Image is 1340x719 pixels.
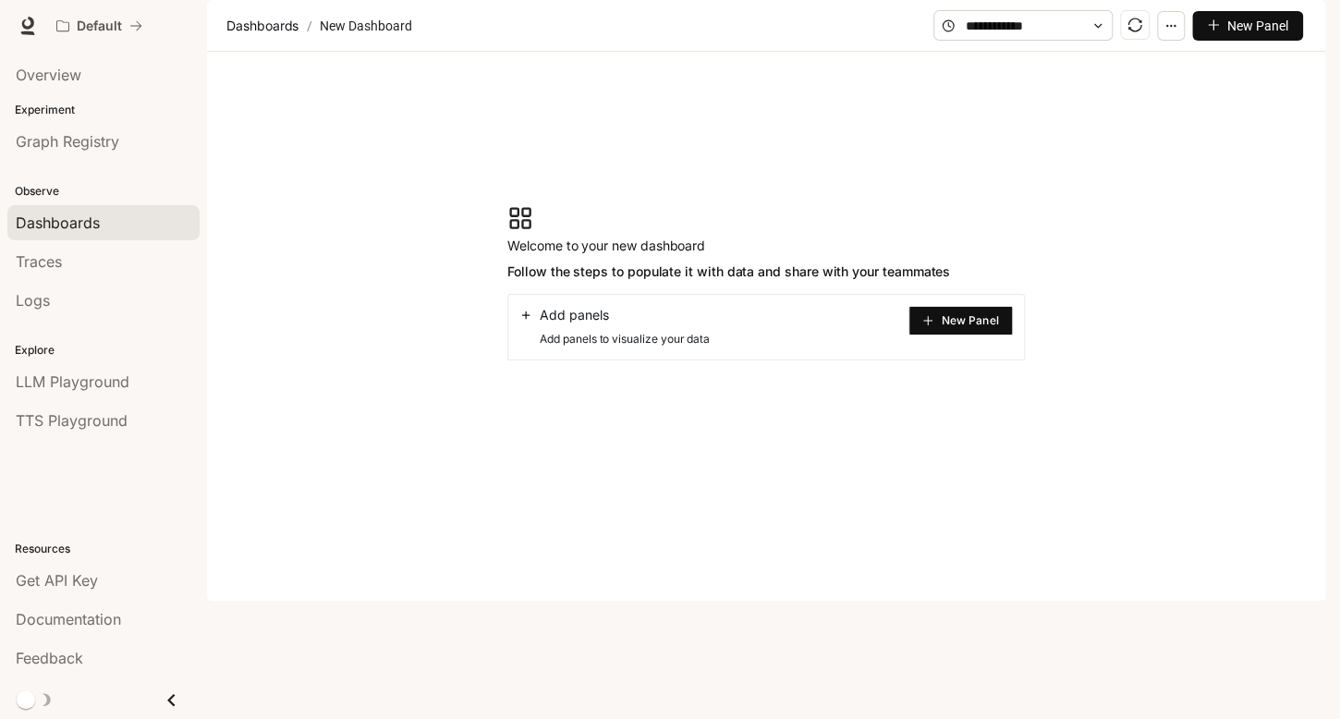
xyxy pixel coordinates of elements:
[908,306,1013,335] button: New Panel
[1207,18,1220,31] span: plus
[1227,16,1288,36] span: New Panel
[226,15,298,37] span: Dashboards
[222,15,303,37] button: Dashboards
[540,306,608,324] span: Add panels
[519,330,710,348] span: Add panels to visualize your data
[48,7,151,44] button: All workspaces
[77,18,122,34] p: Default
[316,8,416,43] article: New Dashboard
[941,316,998,325] span: New Panel
[507,235,950,257] span: Welcome to your new dashboard
[1127,18,1142,32] span: sync
[507,261,950,283] span: Follow the steps to populate it with data and share with your teammates
[307,16,312,36] span: /
[1192,11,1303,41] button: New Panel
[922,315,933,326] span: plus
